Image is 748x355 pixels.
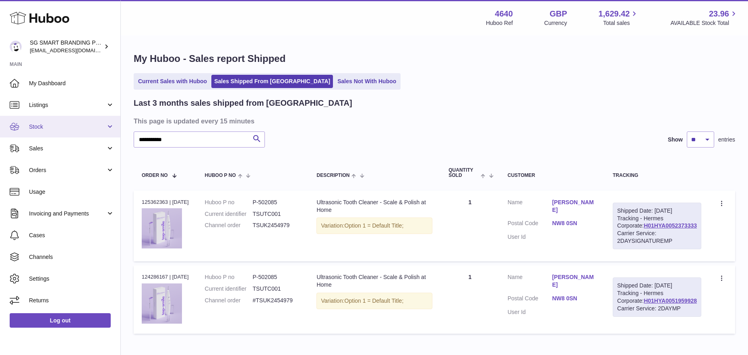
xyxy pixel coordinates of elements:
div: Variation: [316,218,432,234]
a: H01HYA0051959928 [644,298,697,304]
dd: #TSUK2454979 [253,297,301,304]
div: Tracking [613,173,701,178]
dt: Huboo P no [205,199,253,206]
span: entries [718,136,735,144]
img: uktopsmileshipping@gmail.com [10,41,22,53]
a: Current Sales with Huboo [135,75,210,88]
span: Returns [29,297,114,304]
dt: Huboo P no [205,273,253,281]
a: NW8 0SN [552,220,597,227]
span: Order No [142,173,168,178]
span: Channels [29,253,114,261]
div: Tracking - Hermes Corporate: [613,203,701,249]
div: Carrier Service: 2DAYMP [617,305,697,312]
div: Currency [544,19,567,27]
a: 1,629.42 Total sales [599,8,639,27]
td: 1 [440,265,499,333]
dt: Name [508,199,552,216]
span: Huboo P no [205,173,236,178]
dt: Current identifier [205,210,253,218]
dt: User Id [508,233,552,241]
dd: TSUTC001 [253,210,301,218]
div: SG SMART BRANDING PTE. LTD. [30,39,102,54]
a: Log out [10,313,111,328]
dt: Name [508,273,552,291]
div: Shipped Date: [DATE] [617,207,697,215]
a: Sales Shipped From [GEOGRAPHIC_DATA] [211,75,333,88]
span: Usage [29,188,114,196]
div: Ultrasonic Tooth Cleaner - Scale & Polish at Home [316,273,432,289]
h2: Last 3 months sales shipped from [GEOGRAPHIC_DATA] [134,98,352,109]
span: Listings [29,101,106,109]
dt: Postal Code [508,295,552,304]
a: H01HYA0052373333 [644,222,697,229]
span: AVAILABLE Stock Total [670,19,738,27]
div: Customer [508,173,597,178]
dt: User Id [508,308,552,316]
span: Option 1 = Default Title; [345,298,404,304]
span: Stock [29,123,106,131]
span: Cases [29,232,114,239]
div: 125362363 | [DATE] [142,199,189,206]
div: Carrier Service: 2DAYSIGNATUREMP [617,230,697,245]
dt: Postal Code [508,220,552,229]
span: My Dashboard [29,80,114,87]
strong: GBP [550,8,567,19]
label: Show [668,136,683,144]
span: Total sales [603,19,639,27]
dd: TSUK2454979 [253,222,301,229]
span: [EMAIL_ADDRESS][DOMAIN_NAME] [30,47,118,53]
span: Quantity Sold [448,168,479,178]
div: 124286167 | [DATE] [142,273,189,281]
dt: Channel order [205,222,253,229]
strong: 4640 [495,8,513,19]
a: NW8 0SN [552,295,597,302]
div: Huboo Ref [486,19,513,27]
div: Shipped Date: [DATE] [617,282,697,289]
div: Tracking - Hermes Corporate: [613,277,701,317]
span: 1,629.42 [599,8,630,19]
dt: Current identifier [205,285,253,293]
span: 23.96 [709,8,729,19]
a: [PERSON_NAME] [552,273,597,289]
a: Sales Not With Huboo [335,75,399,88]
span: Orders [29,166,106,174]
dd: P-502085 [253,199,301,206]
span: Invoicing and Payments [29,210,106,218]
a: [PERSON_NAME] [552,199,597,214]
dd: P-502085 [253,273,301,281]
img: plaqueremoverforteethbestselleruk5.png [142,283,182,324]
span: Option 1 = Default Title; [345,222,404,229]
h1: My Huboo - Sales report Shipped [134,52,735,65]
dd: TSUTC001 [253,285,301,293]
img: plaqueremoverforteethbestselleruk5.png [142,208,182,248]
div: Variation: [316,293,432,309]
td: 1 [440,191,499,261]
span: Settings [29,275,114,283]
dt: Channel order [205,297,253,304]
div: Ultrasonic Tooth Cleaner - Scale & Polish at Home [316,199,432,214]
a: 23.96 AVAILABLE Stock Total [670,8,738,27]
h3: This page is updated every 15 minutes [134,117,733,125]
span: Sales [29,145,106,152]
span: Description [316,173,349,178]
